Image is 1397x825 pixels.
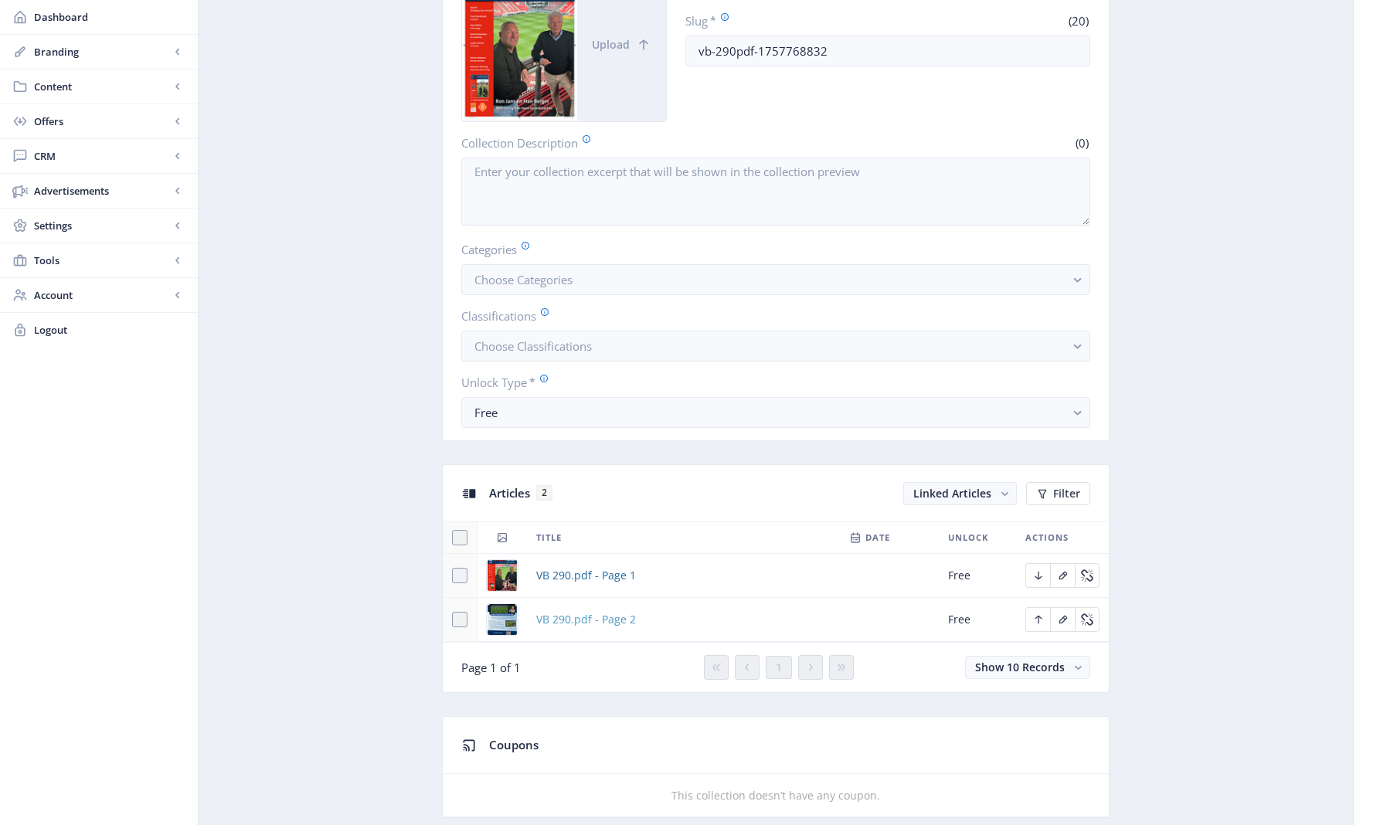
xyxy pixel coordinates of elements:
[1050,611,1075,626] a: Edit page
[34,44,170,59] span: Branding
[776,661,782,674] span: 1
[939,598,1016,642] td: Free
[34,79,170,94] span: Content
[1073,135,1090,151] span: (0)
[461,397,1090,428] button: Free
[975,660,1065,674] span: Show 10 Records
[1050,567,1075,582] a: Edit page
[474,272,573,287] span: Choose Categories
[1025,567,1050,582] a: Edit page
[536,528,562,547] span: Title
[948,528,988,547] span: Unlock
[34,253,170,268] span: Tools
[685,12,882,29] label: Slug
[913,486,991,501] span: Linked Articles
[34,148,170,164] span: CRM
[592,39,630,51] span: Upload
[442,464,1110,693] app-collection-view: Articles
[766,656,792,679] button: 1
[685,36,1091,66] input: this-is-how-a-slug-looks-like
[536,610,636,629] a: VB 290.pdf - Page 2
[536,566,636,585] a: VB 290.pdf - Page 1
[34,9,185,25] span: Dashboard
[34,114,170,129] span: Offers
[965,656,1090,679] button: Show 10 Records
[487,560,518,591] img: pg-1.jpg
[461,241,1078,258] label: Categories
[1066,13,1090,29] span: (20)
[34,183,170,199] span: Advertisements
[461,374,1078,391] label: Unlock Type
[474,338,592,354] span: Choose Classifications
[34,218,170,233] span: Settings
[474,403,1065,422] div: Free
[1053,487,1080,500] span: Filter
[865,528,890,547] span: Date
[939,554,1016,598] td: Free
[1025,528,1069,547] span: Actions
[489,485,530,501] span: Articles
[1075,567,1100,582] a: Edit page
[1026,482,1090,505] button: Filter
[1025,611,1050,626] a: Edit page
[461,134,770,151] label: Collection Description
[487,604,518,635] img: pg-2.jpg
[34,322,185,338] span: Logout
[903,482,1017,505] button: Linked Articles
[461,307,1078,324] label: Classifications
[1075,611,1100,626] a: Edit page
[536,485,552,501] span: 2
[461,660,521,675] span: Page 1 of 1
[461,264,1090,295] button: Choose Categories
[461,331,1090,362] button: Choose Classifications
[489,737,539,752] span: Coupons
[34,287,170,303] span: Account
[442,716,1110,818] app-collection-view: Coupons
